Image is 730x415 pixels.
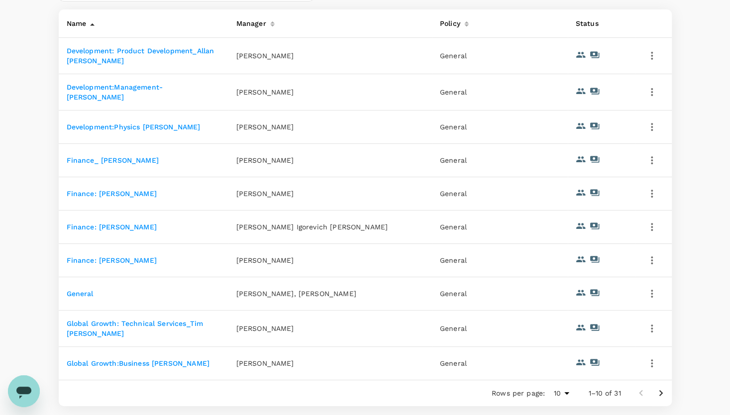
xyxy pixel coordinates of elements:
[492,388,545,398] p: Rows per page:
[236,51,294,61] p: [PERSON_NAME]
[63,13,87,29] div: Name
[440,87,560,97] p: General
[436,13,460,29] div: Policy
[236,87,294,97] p: [PERSON_NAME]
[440,51,560,61] p: General
[67,156,159,164] a: Finance_ [PERSON_NAME]
[651,383,671,403] button: Go to next page
[67,190,157,198] a: Finance: [PERSON_NAME]
[568,9,635,38] th: Status
[67,223,157,231] a: Finance: [PERSON_NAME]
[67,359,209,367] a: Global Growth:Business [PERSON_NAME]
[67,123,201,131] a: Development:Physics [PERSON_NAME]
[236,189,294,199] p: [PERSON_NAME]
[236,122,294,132] p: [PERSON_NAME]
[67,256,157,264] a: Finance: [PERSON_NAME]
[440,155,560,165] p: General
[589,388,621,398] p: 1–10 of 31
[67,83,163,101] a: Development:Management-[PERSON_NAME]
[440,255,560,265] p: General
[236,289,356,299] p: [PERSON_NAME], [PERSON_NAME]
[232,13,266,29] div: Manager
[236,222,388,232] p: [PERSON_NAME] Igorevich [PERSON_NAME]
[440,222,560,232] p: General
[236,155,294,165] p: [PERSON_NAME]
[236,255,294,265] p: [PERSON_NAME]
[8,375,40,407] iframe: Button to launch messaging window
[67,319,204,337] a: Global Growth: Technical Services_Tim [PERSON_NAME]
[440,189,560,199] p: General
[67,290,94,298] a: General
[549,386,573,401] div: 10
[236,358,294,368] p: [PERSON_NAME]
[440,358,560,368] p: General
[440,122,560,132] p: General
[440,323,560,333] p: General
[236,323,294,333] p: [PERSON_NAME]
[440,289,560,299] p: General
[67,47,214,65] a: Development: Product Development_Allan [PERSON_NAME]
